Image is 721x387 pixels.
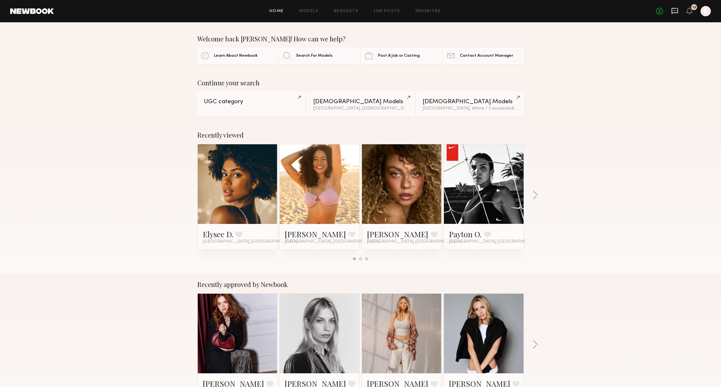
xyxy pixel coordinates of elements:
[299,9,319,13] a: Models
[307,92,414,116] a: [DEMOGRAPHIC_DATA] Models[GEOGRAPHIC_DATA], [DEMOGRAPHIC_DATA]
[367,229,428,239] a: [PERSON_NAME]
[214,54,258,58] span: Learn About Newbook
[279,48,360,64] a: Search For Models
[197,92,305,116] a: UGC category
[460,54,513,58] span: Contact Account Manager
[197,79,524,87] div: Continue your search
[416,92,524,116] a: [DEMOGRAPHIC_DATA] Models[GEOGRAPHIC_DATA], White / Caucasian&3other filters
[378,54,420,58] span: Post A Job or Casting
[313,99,408,105] div: [DEMOGRAPHIC_DATA] Models
[197,281,524,288] div: Recently approved by Newbook
[443,48,524,64] a: Contact Account Manager
[416,9,441,13] a: Favorites
[197,35,524,43] div: Welcome back [PERSON_NAME]! How can we help?
[361,48,442,64] a: Post A Job or Casting
[313,106,408,111] div: [GEOGRAPHIC_DATA], [DEMOGRAPHIC_DATA]
[204,99,298,105] div: UGC category
[285,229,346,239] a: [PERSON_NAME]
[334,9,358,13] a: Requests
[423,99,517,105] div: [DEMOGRAPHIC_DATA] Models
[701,6,711,16] a: K
[203,239,298,244] span: [GEOGRAPHIC_DATA], [GEOGRAPHIC_DATA]
[449,239,544,244] span: [GEOGRAPHIC_DATA], [GEOGRAPHIC_DATA]
[197,131,524,139] div: Recently viewed
[692,6,696,9] div: 12
[423,106,517,111] div: [GEOGRAPHIC_DATA], White / Caucasian
[285,239,380,244] span: [GEOGRAPHIC_DATA], [GEOGRAPHIC_DATA]
[269,9,284,13] a: Home
[449,229,482,239] a: Payton O.
[374,9,400,13] a: Job Posts
[203,229,233,239] a: Elysee D.
[367,239,462,244] span: [GEOGRAPHIC_DATA], [GEOGRAPHIC_DATA]
[511,106,541,111] span: & 3 other filter s
[197,48,278,64] a: Learn About Newbook
[296,54,333,58] span: Search For Models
